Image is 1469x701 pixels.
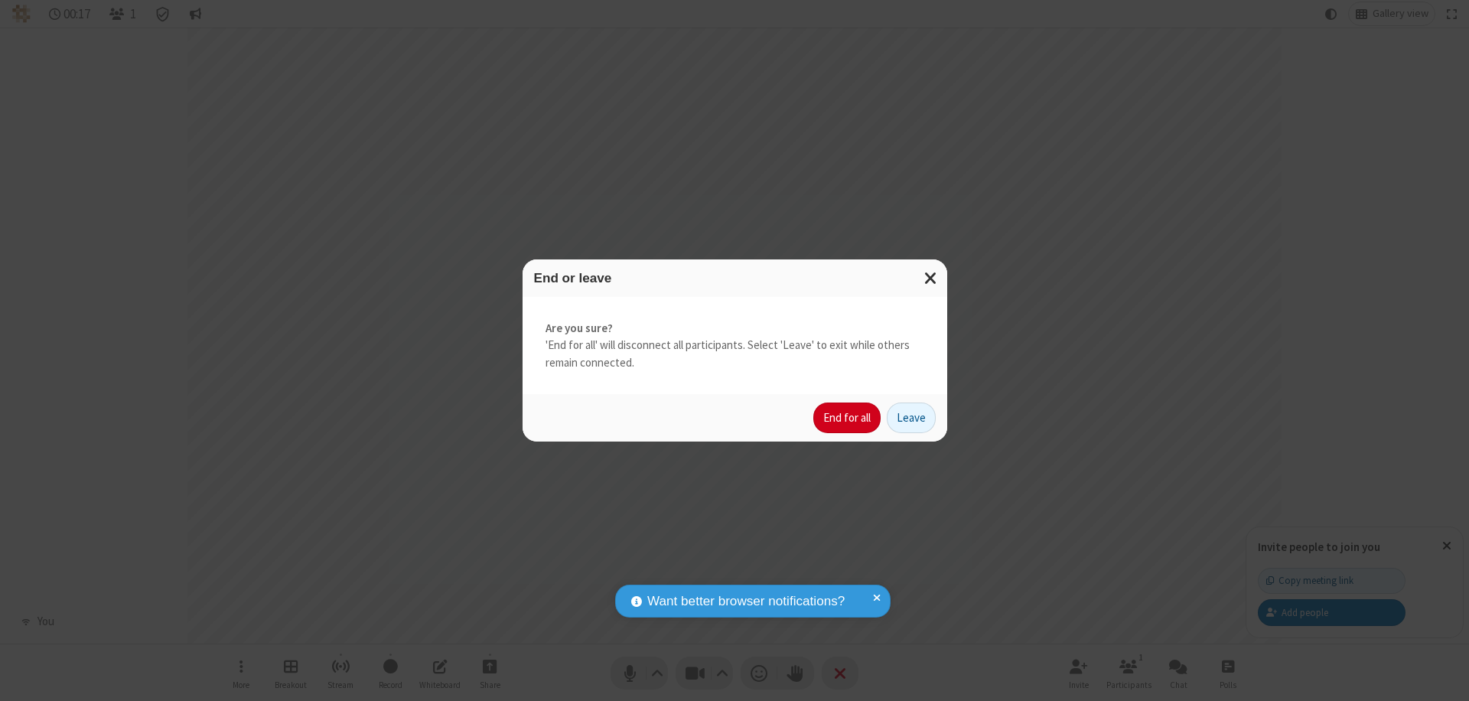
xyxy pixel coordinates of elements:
div: 'End for all' will disconnect all participants. Select 'Leave' to exit while others remain connec... [523,297,947,395]
button: Leave [887,403,936,433]
span: Want better browser notifications? [647,592,845,611]
h3: End or leave [534,271,936,285]
button: End for all [813,403,881,433]
strong: Are you sure? [546,320,924,337]
button: Close modal [915,259,947,297]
